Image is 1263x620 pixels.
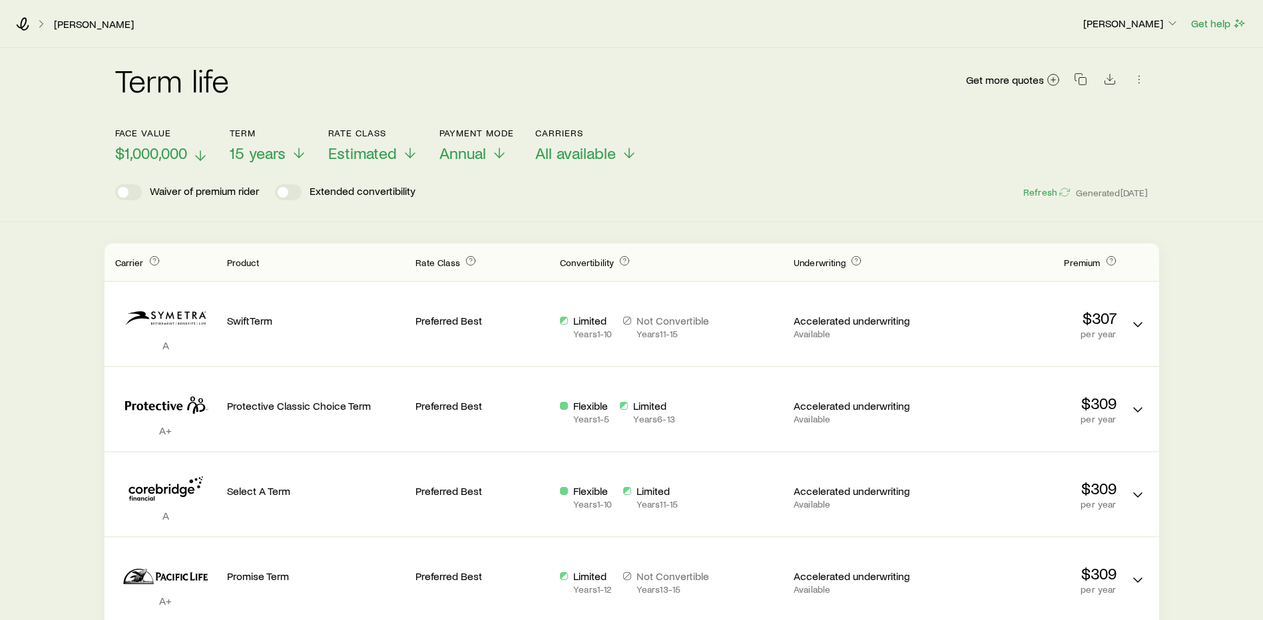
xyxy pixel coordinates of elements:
button: Payment ModeAnnual [439,128,515,163]
p: Waiver of premium rider [150,184,259,200]
span: Annual [439,144,486,162]
span: Generated [1076,187,1148,199]
p: Face value [115,128,208,138]
span: [DATE] [1121,187,1148,199]
p: Extended convertibility [310,184,415,200]
span: Premium [1064,257,1100,268]
p: Years 11 - 15 [636,499,678,510]
p: Promise Term [227,569,405,583]
p: Accelerated underwriting [794,484,927,498]
p: Accelerated underwriting [794,399,927,412]
p: Not Convertible [636,569,709,583]
p: per year [938,329,1117,339]
a: Download CSV [1101,75,1119,88]
a: Get more quotes [965,73,1061,88]
p: Accelerated underwriting [794,314,927,327]
span: 15 years [230,144,286,162]
button: Refresh [1023,186,1071,199]
button: CarriersAll available [535,128,637,163]
p: A [115,339,216,352]
span: $1,000,000 [115,144,187,162]
p: $309 [938,479,1117,498]
p: Accelerated underwriting [794,569,927,583]
p: Available [794,329,927,339]
p: Select A Term [227,484,405,498]
button: Rate ClassEstimated [328,128,418,163]
p: Limited [573,314,612,327]
span: All available [535,144,616,162]
p: SwiftTerm [227,314,405,327]
p: Preferred Best [415,399,549,412]
a: [PERSON_NAME] [53,18,134,31]
p: Protective Classic Choice Term [227,399,405,412]
p: Years 1 - 10 [573,329,612,339]
p: Not Convertible [636,314,709,327]
p: A+ [115,424,216,437]
p: Years 1 - 10 [573,499,612,510]
p: A+ [115,594,216,607]
button: Get help [1190,16,1247,31]
span: Estimated [328,144,397,162]
p: Years 11 - 15 [636,329,709,339]
p: Rate Class [328,128,418,138]
p: Years 6 - 13 [633,414,674,424]
p: $309 [938,394,1117,412]
span: Rate Class [415,257,460,268]
h2: Term life [115,64,230,96]
p: Preferred Best [415,484,549,498]
p: per year [938,414,1117,424]
p: A [115,509,216,522]
p: Flexible [573,399,609,412]
p: Years 1 - 12 [573,584,612,595]
span: Product [227,257,260,268]
p: $309 [938,564,1117,583]
p: [PERSON_NAME] [1083,17,1179,30]
p: Years 13 - 15 [636,584,709,595]
span: Convertibility [560,257,614,268]
span: Get more quotes [966,75,1044,85]
span: Carrier [115,257,144,268]
p: Years 1 - 5 [573,414,609,424]
p: Available [794,414,927,424]
button: Face value$1,000,000 [115,128,208,163]
p: $307 [938,309,1117,327]
p: per year [938,584,1117,595]
button: [PERSON_NAME] [1083,16,1180,32]
p: Available [794,499,927,510]
p: Limited [633,399,674,412]
p: Limited [573,569,612,583]
p: Carriers [535,128,637,138]
p: Payment Mode [439,128,515,138]
p: Preferred Best [415,314,549,327]
button: Term15 years [230,128,307,163]
p: Preferred Best [415,569,549,583]
span: Underwriting [794,257,846,268]
p: Limited [636,484,678,498]
p: Available [794,584,927,595]
p: Flexible [573,484,612,498]
p: Term [230,128,307,138]
p: per year [938,499,1117,510]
